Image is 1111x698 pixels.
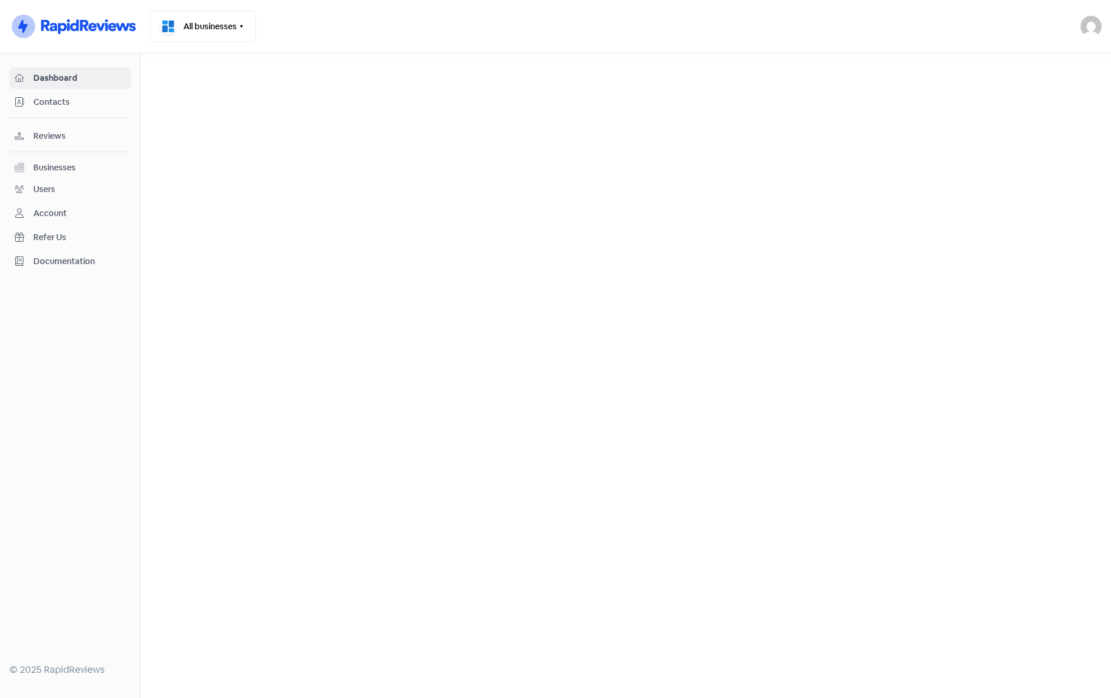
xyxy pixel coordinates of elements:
[9,67,131,89] a: Dashboard
[33,231,125,244] span: Refer Us
[9,179,131,200] a: Users
[33,162,76,174] div: Businesses
[9,203,131,224] a: Account
[33,96,125,108] span: Contacts
[9,663,131,677] div: © 2025 RapidReviews
[9,251,131,272] a: Documentation
[33,130,125,142] span: Reviews
[33,183,55,196] div: Users
[150,11,256,42] button: All businesses
[9,91,131,113] a: Contacts
[9,227,131,248] a: Refer Us
[9,125,131,147] a: Reviews
[33,255,125,268] span: Documentation
[9,157,131,179] a: Businesses
[33,72,125,84] span: Dashboard
[1081,16,1102,37] img: User
[33,207,67,220] div: Account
